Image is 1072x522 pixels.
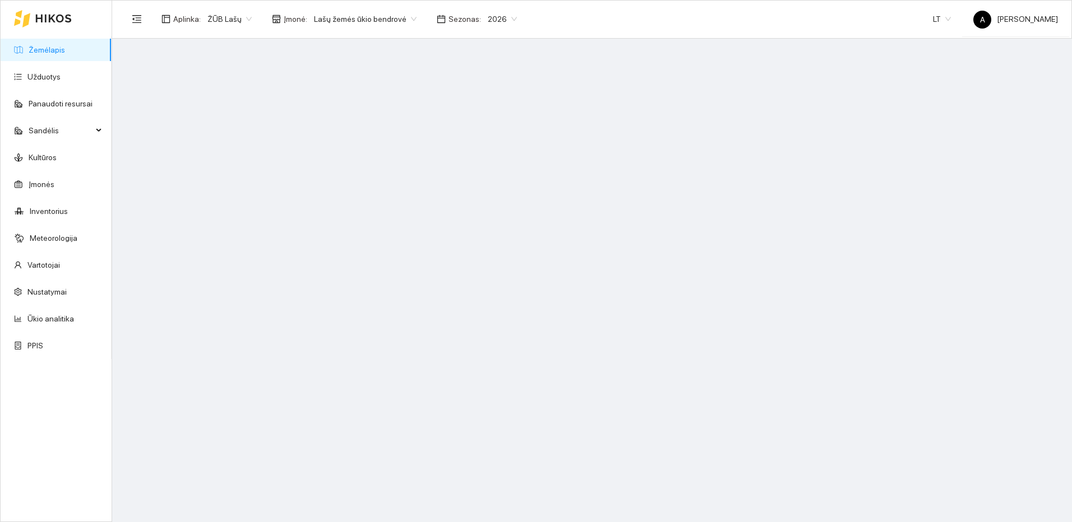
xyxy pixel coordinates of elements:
[126,8,148,30] button: menu-fold
[30,207,68,216] a: Inventorius
[27,314,74,323] a: Ūkio analitika
[29,119,93,142] span: Sandėlis
[973,15,1058,24] span: [PERSON_NAME]
[29,45,65,54] a: Žemėlapis
[27,341,43,350] a: PPIS
[27,287,67,296] a: Nustatymai
[980,11,985,29] span: A
[933,11,951,27] span: LT
[27,72,61,81] a: Užduotys
[161,15,170,24] span: layout
[449,13,481,25] span: Sezonas :
[437,15,446,24] span: calendar
[284,13,307,25] span: Įmonė :
[173,13,201,25] span: Aplinka :
[29,180,54,189] a: Įmonės
[272,15,281,24] span: shop
[207,11,252,27] span: ŽŪB Lašų
[29,99,93,108] a: Panaudoti resursai
[27,260,60,269] a: Vartotojai
[30,234,77,243] a: Meteorologija
[29,153,57,162] a: Kultūros
[314,11,417,27] span: Lašų žemės ūkio bendrovė
[132,14,142,24] span: menu-fold
[488,11,517,27] span: 2026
